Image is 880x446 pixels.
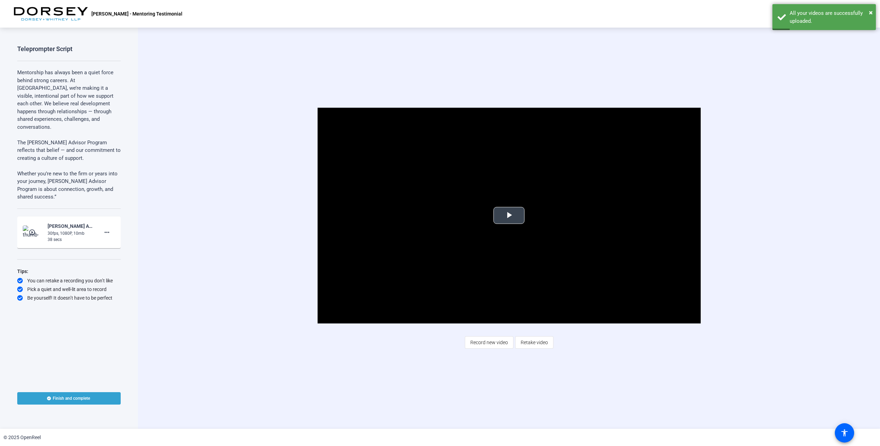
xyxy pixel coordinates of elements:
div: All your videos are successfully uploaded. [790,9,871,25]
button: Play Video [493,207,524,224]
div: Pick a quiet and well-lit area to record [17,286,121,293]
span: Record new video [470,336,508,349]
mat-icon: more_horiz [103,228,111,236]
button: Record new video [465,336,513,349]
p: Mentorship has always been a quiet force behind strong careers. At [GEOGRAPHIC_DATA], we’re makin... [17,69,121,131]
div: Be yourself! It doesn’t have to be perfect [17,294,121,301]
span: Retake video [521,336,548,349]
div: Tips: [17,267,121,275]
p: The [PERSON_NAME] Advisor Program reflects that belief — and our commitment to creating a culture... [17,139,121,162]
div: © 2025 OpenReel [3,434,41,441]
img: OpenReel logo [14,7,88,21]
button: Retake video [515,336,553,349]
mat-icon: play_circle_outline [29,229,37,236]
p: Whether you’re new to the firm or years into your journey, [PERSON_NAME] Advisor Program is about... [17,170,121,201]
div: Video Player [318,108,701,323]
div: Teleprompter Script [17,45,72,53]
div: You can retake a recording you don’t like [17,277,121,284]
p: [PERSON_NAME] - Mentoring Testimonial [91,10,182,18]
img: thumb-nail [23,225,43,239]
span: × [869,8,873,17]
button: Finish and complete [17,392,121,405]
mat-icon: accessibility [840,429,849,437]
button: Close [869,7,873,18]
div: 30fps, 1080P, 10mb [48,230,94,236]
span: Finish and complete [53,396,90,401]
div: 38 secs [48,236,94,243]
div: [PERSON_NAME] Advisor Program - Mentoring Testi-[PERSON_NAME] - Mentoring Testimonial-17599645777... [48,222,94,230]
